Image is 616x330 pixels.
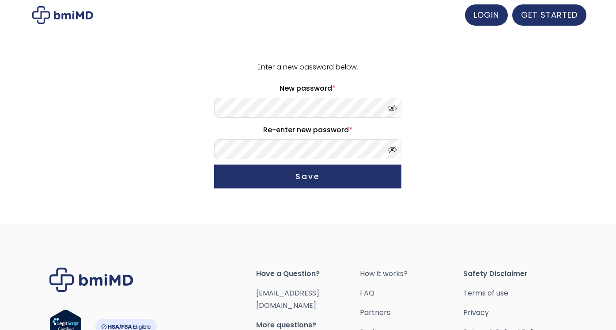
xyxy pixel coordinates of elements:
img: My account [32,6,93,24]
span: LOGIN [474,9,499,20]
span: Safety Disclaimer [463,268,567,280]
a: FAQ [360,287,463,299]
button: Save [214,165,401,188]
a: Terms of use [463,287,567,299]
span: GET STARTED [521,9,578,20]
label: New password [214,81,401,96]
label: Re-enter new password [214,123,401,137]
a: How it works? [360,268,463,280]
a: LOGIN [465,4,508,26]
span: Have a Question? [256,268,359,280]
a: Privacy [463,307,567,319]
a: [EMAIL_ADDRESS][DOMAIN_NAME] [256,288,319,311]
img: Brand Logo [49,268,133,292]
p: Enter a new password below. [213,61,403,73]
a: GET STARTED [512,4,586,26]
a: Partners [360,307,463,319]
